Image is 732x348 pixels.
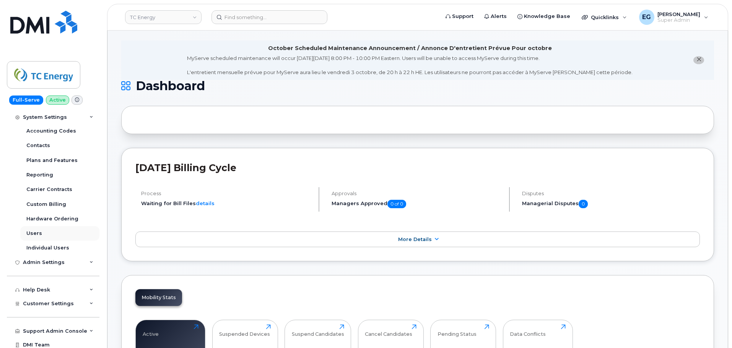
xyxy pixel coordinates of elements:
[135,162,700,173] h2: [DATE] Billing Cycle
[219,324,270,337] div: Suspended Devices
[268,44,552,52] div: October Scheduled Maintenance Announcement / Annonce D'entretient Prévue Pour octobre
[579,200,588,208] span: 0
[196,200,215,206] a: details
[699,315,726,342] iframe: Messenger Launcher
[398,236,432,242] span: More Details
[438,324,477,337] div: Pending Status
[136,80,205,92] span: Dashboard
[143,324,159,337] div: Active
[693,56,704,64] button: close notification
[522,191,700,196] h4: Disputes
[187,55,633,76] div: MyServe scheduled maintenance will occur [DATE][DATE] 8:00 PM - 10:00 PM Eastern. Users will be u...
[510,324,546,337] div: Data Conflicts
[141,200,312,207] li: Waiting for Bill Files
[332,191,503,196] h4: Approvals
[292,324,344,337] div: Suspend Candidates
[522,200,700,208] h5: Managerial Disputes
[332,200,503,208] h5: Managers Approved
[365,324,412,337] div: Cancel Candidates
[387,200,406,208] span: 0 of 0
[141,191,312,196] h4: Process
